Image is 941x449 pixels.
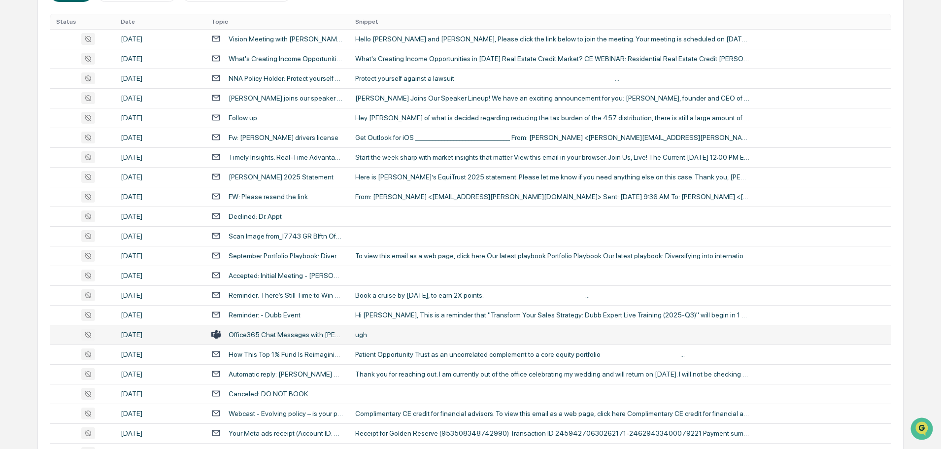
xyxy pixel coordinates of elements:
div: [PERSON_NAME] 2025 Statement [229,173,334,181]
div: [DATE] [121,410,200,417]
div: Office365 Chat Messages with [PERSON_NAME], [PERSON_NAME] on [DATE] [229,331,343,339]
div: [DATE] [121,272,200,279]
div: Receipt for Golden Reserve (953508348742990) Transaction ID 24594270630262171-24629433400079221 P... [355,429,749,437]
th: Topic [205,14,349,29]
div: [DATE] [121,74,200,82]
div: Your Meta ads receipt (Account ID: 953508348742990) [229,429,343,437]
div: Book a cruise by [DATE], to earn 2X points. ‌ ‌ ‌ ‌ ‌ ‌ ‌ ‌ ‌ ‌ ‌ ‌ ‌ ‌ ‌ ‌ ‌ ‌ ‌ ‌ ‌ ‌ ‌ ‌ ‌ ‌ ‌... [355,291,749,299]
div: September Portfolio Playbook: Diversifying into international [229,252,343,260]
img: 1746055101610-c473b297-6a78-478c-a979-82029cc54cd1 [10,75,28,93]
div: [DATE] [121,134,200,141]
div: [DATE] [121,35,200,43]
div: Webcast - Evolving policy – is your portfolio ready? [229,410,343,417]
div: Fw: [PERSON_NAME] drivers license [229,134,338,141]
div: Thank you for reaching out. I am currently out of the office celebrating my wedding and will retu... [355,370,749,378]
div: [DATE] [121,173,200,181]
a: 🗄️Attestations [67,120,126,138]
div: Reminder: - Dubb Event [229,311,301,319]
div: Declined: Dr. Appt [229,212,282,220]
div: [DATE] [121,291,200,299]
div: What's Creating Income Opportunities in [DATE] Real Estate Credit Market? [229,55,343,63]
div: [DATE] [121,212,200,220]
div: Get Outlook for iOS ________________________________ From: [PERSON_NAME] <[PERSON_NAME][EMAIL_ADD... [355,134,749,141]
div: [DATE] [121,55,200,63]
div: From: [PERSON_NAME] <[EMAIL_ADDRESS][PERSON_NAME][DOMAIN_NAME]> Sent: [DATE] 9:36 AM To: [PERSON_... [355,193,749,201]
div: Scan Image from_I7743 GR Blftn Office [229,232,343,240]
div: What's Creating Income Opportunities in [DATE] Real Estate Credit Market? CE WEBINAR: Residential... [355,55,749,63]
div: [DATE] [121,429,200,437]
div: Canceled: DO NOT BOOK [229,390,308,398]
a: 🔎Data Lookup [6,139,66,157]
div: [PERSON_NAME] joins our speaker lineup! [229,94,343,102]
th: Status [50,14,114,29]
span: Data Lookup [20,143,62,153]
span: Preclearance [20,124,64,134]
div: [DATE] [121,311,200,319]
div: [DATE] [121,350,200,358]
div: 🗄️ [71,125,79,133]
div: Here is [PERSON_NAME]’s EquiTrust 2025 statement. Please let me know if you need anything else on... [355,173,749,181]
div: [PERSON_NAME] Joins Our Speaker Lineup! We have an exciting announcement for you: [PERSON_NAME], ... [355,94,749,102]
div: Start the week sharp with market insights that matter View this email in your browser. Join Us, L... [355,153,749,161]
div: NNA Policy Holder: Protect yourself against lawsuits [229,74,343,82]
span: Pylon [98,167,119,174]
div: [DATE] [121,94,200,102]
div: How This Top 1% Fund Is Reimagining Value [229,350,343,358]
div: Follow up [229,114,257,122]
a: Powered byPylon [69,167,119,174]
div: [DATE] [121,114,200,122]
th: Snippet [349,14,891,29]
div: Hi [PERSON_NAME], This is a reminder that "Transform Your Sales Strategy: Dubb Expert Live Traini... [355,311,749,319]
div: ugh [355,331,749,339]
div: Accepted: Initial Meeting - [PERSON_NAME] & [PERSON_NAME] [229,272,343,279]
div: [DATE] [121,252,200,260]
div: Hello [PERSON_NAME] and [PERSON_NAME], Please click the link below to join the meeting. Your meet... [355,35,749,43]
div: [DATE] [121,390,200,398]
div: Automatic reply: [PERSON_NAME] Next Meetings [229,370,343,378]
div: 🔎 [10,144,18,152]
button: Start new chat [168,78,179,90]
div: Protect yourself against a lawsuit ͏ ‌ ﻿ ͏ ‌ ﻿ ͏ ‌ ﻿ ͏ ‌ ﻿ ͏ ‌ ﻿ ͏ ‌ ﻿ ͏ ‌ ﻿ ͏ ‌ ﻿ ͏ ‌ ﻿ ͏ ‌ ﻿ ͏ ... [355,74,749,82]
div: Vision Meeting with [PERSON_NAME] and [PERSON_NAME]- [PERSON_NAME] [229,35,343,43]
div: Timely Insights. Real-Time Advantage. [229,153,343,161]
div: Hey [PERSON_NAME] of what is decided regarding reducing the tax burden of the 457 distribution, t... [355,114,749,122]
th: Date [115,14,205,29]
span: Attestations [81,124,122,134]
a: 🖐️Preclearance [6,120,67,138]
iframe: Open customer support [909,416,936,443]
div: FW: Please resend the link [229,193,308,201]
div: To view this email as a web page, click here Our latest playbook Portfolio Playbook Our latest pl... [355,252,749,260]
div: Reminder: There’s Still Time to Win a Cruise. Join & Register Now [229,291,343,299]
div: Start new chat [34,75,162,85]
div: [DATE] [121,153,200,161]
div: [DATE] [121,193,200,201]
div: We're available if you need us! [34,85,125,93]
div: [DATE] [121,370,200,378]
div: Patient Opportunity Trust as an uncorrelated complement to a core equity portfolio ‌ ‌ ‌ ‌ ‌ ‌ ‌ ... [355,350,749,358]
div: 🖐️ [10,125,18,133]
div: Complimentary CE credit for financial advisors. To view this email as a web page, click here Comp... [355,410,749,417]
div: [DATE] [121,232,200,240]
p: How can we help? [10,21,179,36]
div: [DATE] [121,331,200,339]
